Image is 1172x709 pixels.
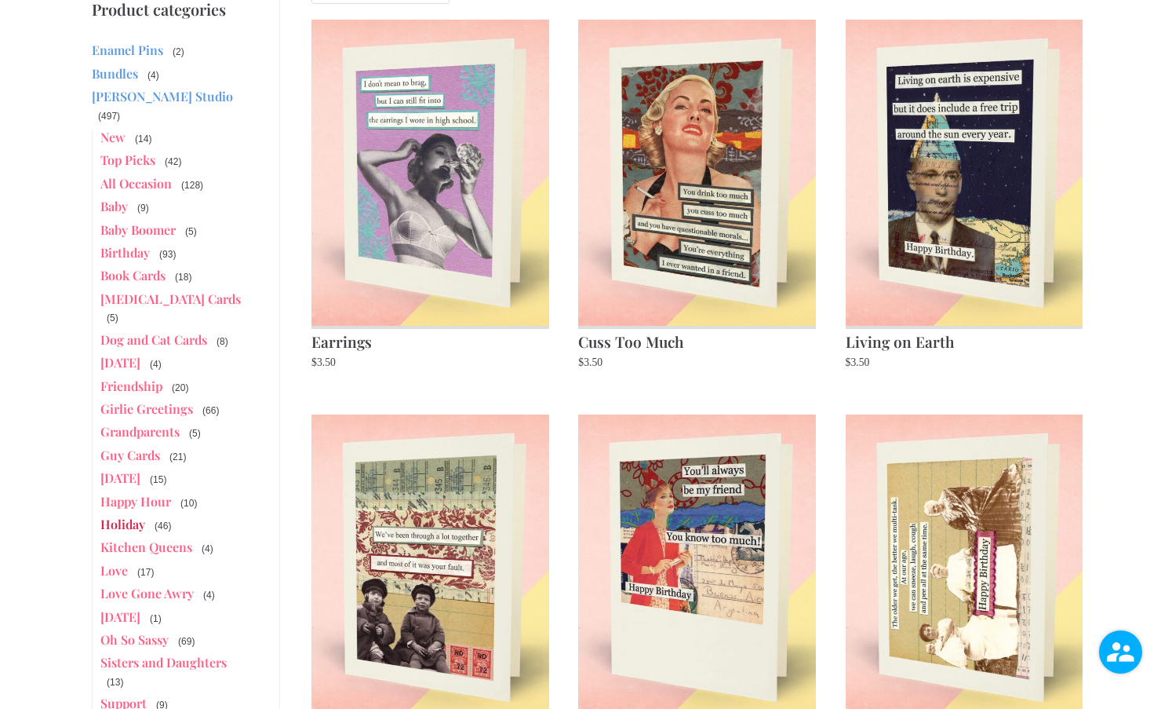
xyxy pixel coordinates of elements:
a: [DATE] [100,354,140,371]
p: Product categories [92,1,248,18]
a: Guy Cards [100,447,160,463]
span: (42) [163,155,183,169]
span: (4) [146,68,161,82]
a: Bundles [92,65,138,82]
bdi: 3.50 [311,356,336,368]
a: Happy Hour [100,493,171,510]
a: Holiday [100,516,145,532]
span: (497) [96,109,122,123]
span: $ [846,356,851,368]
span: (1) [148,612,163,626]
span: (5) [184,225,198,239]
a: All Occasion [100,175,172,192]
a: Enamel Pins [92,42,163,58]
span: (4) [202,588,217,602]
a: Earrings $3.50 [311,20,549,371]
span: (9) [136,201,151,215]
span: (15) [148,473,168,487]
a: Girlie Greetings [100,400,193,417]
span: (5) [187,426,202,440]
img: user.png [1099,630,1142,674]
span: (93) [158,247,177,261]
span: (5) [105,311,120,325]
span: $ [311,356,317,368]
span: (46) [153,519,173,533]
span: (2) [171,45,186,59]
span: (128) [180,178,205,192]
span: (18) [173,270,193,284]
span: (14) [133,132,153,146]
a: Birthday [100,244,150,261]
span: (69) [177,634,196,649]
a: Grandparents [100,423,180,440]
span: (10) [179,496,198,510]
span: (66) [201,404,220,418]
a: [DATE] [100,608,140,625]
a: New [100,129,126,145]
span: (17) [136,565,155,579]
a: [PERSON_NAME] Studio [92,88,233,104]
span: (13) [105,675,125,689]
span: (21) [168,450,187,464]
a: Book Cards [100,267,166,283]
a: Cuss Too Much $3.50 [578,20,816,371]
a: [MEDICAL_DATA] Cards [100,291,241,307]
span: (8) [215,334,230,349]
a: Living on Earth $3.50 [846,20,1083,371]
img: Earrings [311,20,549,325]
a: Baby Boomer [100,221,176,238]
bdi: 3.50 [578,356,602,368]
a: Love [100,562,128,579]
span: $ [578,356,584,368]
span: (4) [200,542,215,556]
img: Cuss Too Much [578,20,816,325]
a: Baby [100,198,128,214]
h2: Earrings [311,326,549,354]
a: Top Picks [100,152,155,168]
span: (4) [148,357,163,371]
a: Dog and Cat Cards [100,331,207,348]
a: [DATE] [100,470,140,486]
a: Oh So Sassy [100,631,169,648]
a: Friendship [100,378,162,394]
a: Love Gone Awry [100,585,194,601]
a: Sisters and Daughters [100,654,227,671]
img: Living on Earth [846,20,1083,325]
h2: Cuss Too Much [578,326,816,354]
bdi: 3.50 [846,356,870,368]
span: (20) [170,381,190,395]
a: Kitchen Queens [100,539,192,555]
h2: Living on Earth [846,326,1083,354]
